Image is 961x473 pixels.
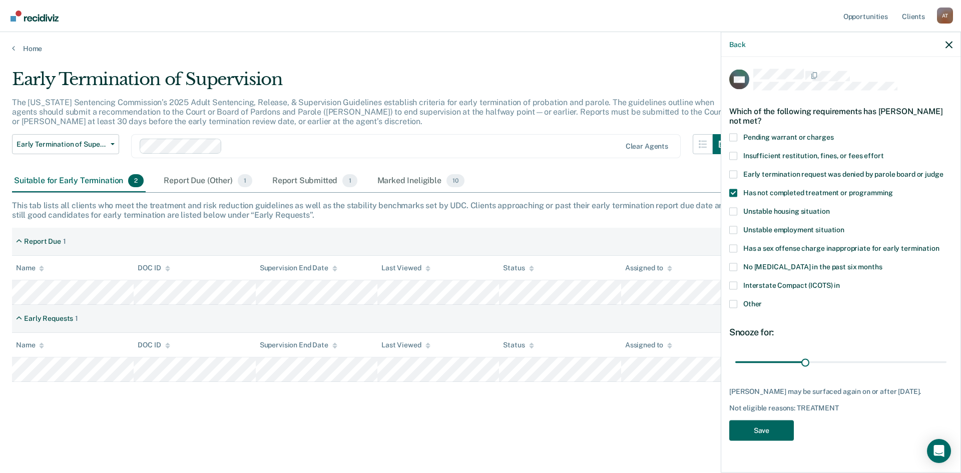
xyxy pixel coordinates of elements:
button: Back [729,40,745,49]
a: Home [12,44,949,53]
div: Marked Ineligible [375,170,466,192]
span: Other [743,299,762,307]
button: Profile dropdown button [937,8,953,24]
div: Assigned to [625,341,672,349]
span: Early termination request was denied by parole board or judge [743,170,943,178]
div: Not eligible reasons: TREATMENT [729,404,952,412]
span: 1 [342,174,357,187]
div: Status [503,264,534,272]
span: 1 [238,174,252,187]
span: 10 [446,174,464,187]
div: DOC ID [138,264,170,272]
div: Early Requests [24,314,73,323]
div: Report Submitted [270,170,359,192]
div: Report Due (Other) [162,170,254,192]
div: Name [16,264,44,272]
div: 1 [75,314,78,323]
p: The [US_STATE] Sentencing Commission’s 2025 Adult Sentencing, Release, & Supervision Guidelines e... [12,98,724,126]
span: Pending warrant or charges [743,133,833,141]
span: Early Termination of Supervision [17,140,107,149]
div: DOC ID [138,341,170,349]
div: Which of the following requirements has [PERSON_NAME] not met? [729,98,952,133]
span: Insufficient restitution, fines, or fees effort [743,151,883,159]
div: Last Viewed [381,341,430,349]
div: Snooze for: [729,326,952,337]
span: No [MEDICAL_DATA] in the past six months [743,262,882,270]
span: Has not completed treatment or programming [743,188,893,196]
div: Supervision End Date [260,264,337,272]
span: Unstable employment situation [743,225,844,233]
div: Supervision End Date [260,341,337,349]
span: Interstate Compact (ICOTS) in [743,281,840,289]
div: This tab lists all clients who meet the treatment and risk reduction guidelines as well as the st... [12,201,949,220]
div: A T [937,8,953,24]
div: Early Termination of Supervision [12,69,733,98]
div: Suitable for Early Termination [12,170,146,192]
div: Name [16,341,44,349]
button: Save [729,420,794,440]
span: Has a sex offense charge inappropriate for early termination [743,244,939,252]
div: Clear agents [626,142,668,151]
div: Last Viewed [381,264,430,272]
div: 1 [63,237,66,246]
div: Report Due [24,237,61,246]
div: Status [503,341,534,349]
img: Recidiviz [11,11,59,22]
span: 2 [128,174,144,187]
span: Unstable housing situation [743,207,829,215]
div: [PERSON_NAME] may be surfaced again on or after [DATE]. [729,387,952,395]
div: Assigned to [625,264,672,272]
div: Open Intercom Messenger [927,439,951,463]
